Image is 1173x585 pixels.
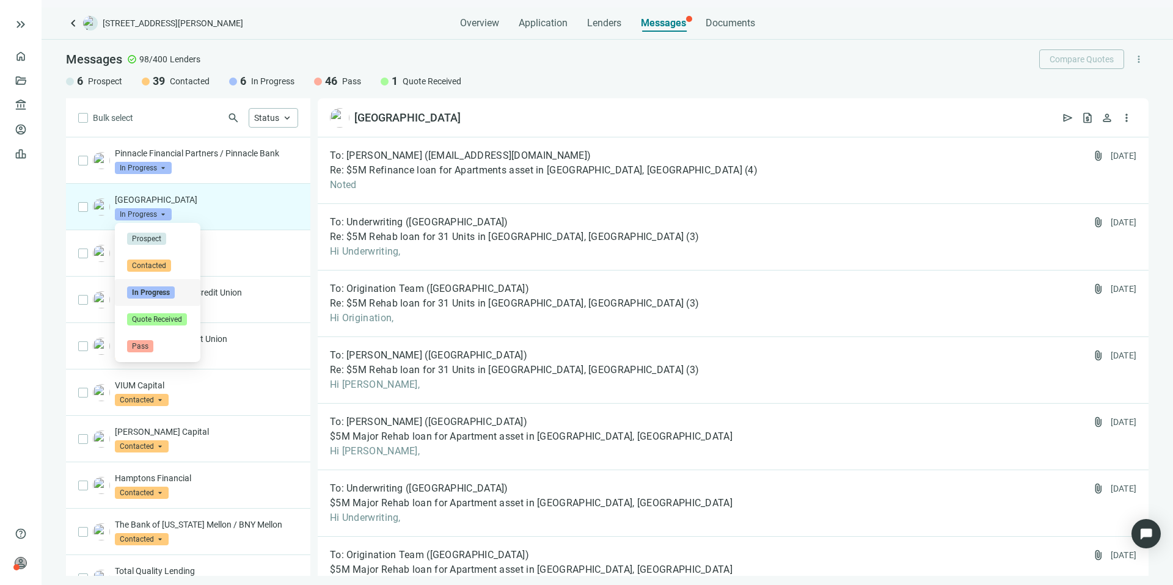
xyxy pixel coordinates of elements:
span: In Progress [115,162,172,174]
button: keyboard_double_arrow_right [13,17,28,32]
span: Overview [460,17,499,29]
span: Contacted [127,260,171,272]
span: attach_file [1092,283,1105,295]
span: 1 [392,74,398,89]
span: Contacted [115,394,169,406]
span: ( 3 ) [686,364,699,376]
span: ( 3 ) [686,231,699,243]
p: The Bank of [US_STATE] Mellon / BNY Mellon [115,518,298,531]
span: Contacted [170,75,210,87]
span: Prospect [127,233,166,245]
p: Pinnacle Financial Partners / Pinnacle Bank [115,147,298,159]
span: Quote Received [403,75,461,87]
span: To: [PERSON_NAME] ([GEOGRAPHIC_DATA]) [330,349,527,362]
span: 6 [77,74,83,89]
span: To: Underwriting ([GEOGRAPHIC_DATA]) [330,482,508,495]
span: Pass [342,75,361,87]
span: Contacted [115,440,169,452]
img: bb4ebb4b-2c2c-4e07-87d8-c65d4623106c [93,152,110,169]
span: Prospect [88,75,122,87]
span: To: Origination Team ([GEOGRAPHIC_DATA]) [330,283,529,295]
span: Messages [641,17,686,29]
span: To: Origination Team ([GEOGRAPHIC_DATA]) [330,549,529,561]
p: Hamptons Financial [115,472,298,484]
div: [DATE] [1111,150,1137,162]
span: Application [519,17,568,29]
span: attach_file [1092,349,1105,362]
span: To: [PERSON_NAME] ([EMAIL_ADDRESS][DOMAIN_NAME]) [330,150,591,162]
span: attach_file [1092,150,1105,162]
span: attach_file [1092,416,1105,428]
span: $5M Major Rehab loan for Apartment asset in [GEOGRAPHIC_DATA], [GEOGRAPHIC_DATA] [330,564,733,576]
span: In Progress [127,286,175,299]
span: Lenders [170,53,200,65]
span: Re: $5M Refinance loan for Apartments asset in [GEOGRAPHIC_DATA], [GEOGRAPHIC_DATA] [330,164,742,176]
div: [DATE] [1111,482,1137,495]
span: Messages [66,52,122,67]
img: 6ee3760a-6f1b-4357-aff7-af6f64b83111 [93,384,110,401]
p: Everence Federal Credit Union [115,333,298,345]
button: more_vert [1129,49,1149,69]
span: Hi [PERSON_NAME], [330,379,699,391]
span: keyboard_arrow_up [282,112,293,123]
button: Compare Quotes [1039,49,1124,69]
div: Open Intercom Messenger [1131,519,1161,548]
button: send [1058,108,1078,128]
span: person [15,557,27,569]
p: [GEOGRAPHIC_DATA] [115,194,298,206]
img: c496fa92-3f65-400a-b200-cf8ffa7ebb85 [93,338,110,355]
img: aac87969-146a-4106-82b8-837517ef80fb [93,523,110,540]
img: d981e74d-10ba-40dc-8fa7-7731deba5fc1 [93,291,110,308]
span: ( 4 ) [745,164,758,176]
a: keyboard_arrow_left [66,16,81,31]
p: VIUM Capital [115,379,298,391]
span: Bulk select [93,111,133,125]
span: Quote Received [127,313,187,325]
span: check_circle [127,54,137,64]
span: attach_file [1092,549,1105,561]
span: To: [PERSON_NAME] ([GEOGRAPHIC_DATA]) [330,416,527,428]
span: Lenders [587,17,621,29]
div: [DATE] [1111,549,1137,561]
span: more_vert [1133,54,1144,65]
span: person [1101,112,1113,124]
span: help [15,528,27,540]
span: Re: $5M Rehab loan for 31 Units in [GEOGRAPHIC_DATA], [GEOGRAPHIC_DATA] [330,297,684,310]
span: In Progress [115,208,172,220]
div: [DATE] [1111,416,1137,428]
span: Status [254,113,279,123]
span: Documents [706,17,755,29]
span: 98/400 [139,53,167,65]
div: [GEOGRAPHIC_DATA] [354,111,461,125]
div: [DATE] [1111,216,1137,228]
span: search [227,112,239,124]
span: Re: $5M Rehab loan for 31 Units in [GEOGRAPHIC_DATA], [GEOGRAPHIC_DATA] [330,231,684,243]
p: Total Quality Lending [115,565,298,577]
span: send [1062,112,1074,124]
span: Hi Origination, [330,312,699,324]
span: To: Underwriting ([GEOGRAPHIC_DATA]) [330,216,508,228]
button: more_vert [1117,108,1136,128]
span: attach_file [1092,482,1105,495]
span: 6 [240,74,246,89]
div: [DATE] [1111,283,1137,295]
img: deal-logo [83,16,98,31]
img: 4a90dc5c-d610-4658-9954-2f075cf7de1b [93,477,110,494]
span: attach_file [1092,216,1105,228]
p: Auburn Bank [115,240,298,252]
span: Re: $5M Rehab loan for 31 Units in [GEOGRAPHIC_DATA], [GEOGRAPHIC_DATA] [330,364,684,376]
span: 39 [153,74,165,89]
span: Noted [330,179,758,191]
img: 050ecbbc-33a4-4638-ad42-49e587a38b20 [93,431,110,448]
span: In Progress [251,75,294,87]
span: more_vert [1120,112,1133,124]
span: ( 3 ) [686,297,699,310]
p: [PERSON_NAME] Capital [115,426,298,438]
img: df02e67e-99c8-4cb2-b7cc-6400091d50df [93,245,110,262]
span: $5M Major Rehab loan for Apartment asset in [GEOGRAPHIC_DATA], [GEOGRAPHIC_DATA] [330,497,733,509]
span: account_balance [15,99,23,111]
span: $5M Major Rehab loan for Apartment asset in [GEOGRAPHIC_DATA], [GEOGRAPHIC_DATA] [330,431,733,443]
span: Hi Underwriting, [330,512,733,524]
